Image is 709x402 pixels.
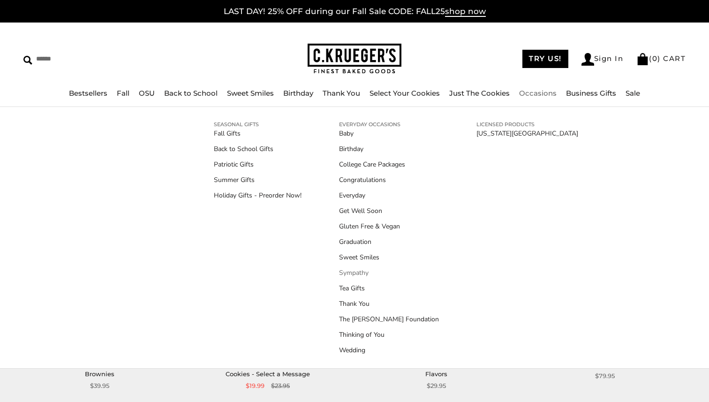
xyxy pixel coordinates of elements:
a: Get Well Soon [339,206,439,216]
a: Thank You [339,299,439,309]
a: LAST DAY! 25% OFF during our Fall Sale CODE: FALL25shop now [224,7,486,17]
a: Graduation [339,237,439,247]
a: EVERYDAY OCCASIONS [339,120,439,129]
span: $23.95 [271,381,290,391]
a: Sympathy One Dozen Cookie Gift Bag - Assorted Flavors [360,360,513,377]
a: Tea Gifts [339,283,439,293]
a: Select Your Cookies [370,89,440,98]
a: Thank You [323,89,360,98]
img: Account [581,53,594,66]
a: Gluten Free & Vegan [339,221,439,231]
a: Baby [339,129,439,138]
a: Back to School [164,89,218,98]
a: Sweet Smiles [339,252,439,262]
span: $79.95 [595,371,615,381]
a: Patriotic Gifts [214,159,302,169]
a: Every Occasion Half Dozen Sampler - Assorted Cookies - Select a Message [195,360,341,377]
a: Sweet Smiles [227,89,274,98]
a: OSU [139,89,155,98]
a: LICENSED PRODUCTS [476,120,578,129]
a: Holiday Gifts - Preorder Now! [214,190,302,200]
a: Fall [117,89,129,98]
a: (0) CART [636,54,686,63]
input: Search [23,52,181,66]
a: Business Gifts [566,89,616,98]
a: Wedding [339,345,439,355]
a: Birthday [339,144,439,154]
a: The [PERSON_NAME] Foundation [339,314,439,324]
a: Summer Gifts [214,175,302,185]
img: Search [23,56,32,65]
img: C.KRUEGER'S [308,44,401,74]
a: Thinking of You [339,330,439,340]
a: SEASONAL GIFTS [214,120,302,129]
a: Sympathy [339,268,439,278]
a: Occasions [519,89,557,98]
span: 0 [652,54,658,63]
a: Sympathy Sampler Gift Stack - Cookies and Brownies [31,360,167,377]
a: Fall Gifts [214,129,302,138]
a: Bestsellers [69,89,107,98]
a: Back to School Gifts [214,144,302,154]
span: $39.95 [90,381,109,391]
span: shop now [445,7,486,17]
a: Just The Cookies [449,89,510,98]
span: $19.99 [246,381,264,391]
a: Sign In [581,53,624,66]
a: Birthday [283,89,313,98]
a: Sale [626,89,640,98]
a: College Care Packages [339,159,439,169]
a: Congratulations [339,175,439,185]
a: TRY US! [522,50,568,68]
a: [US_STATE][GEOGRAPHIC_DATA] [476,129,578,138]
a: Everyday [339,190,439,200]
img: Bag [636,53,649,65]
span: $29.95 [427,381,446,391]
